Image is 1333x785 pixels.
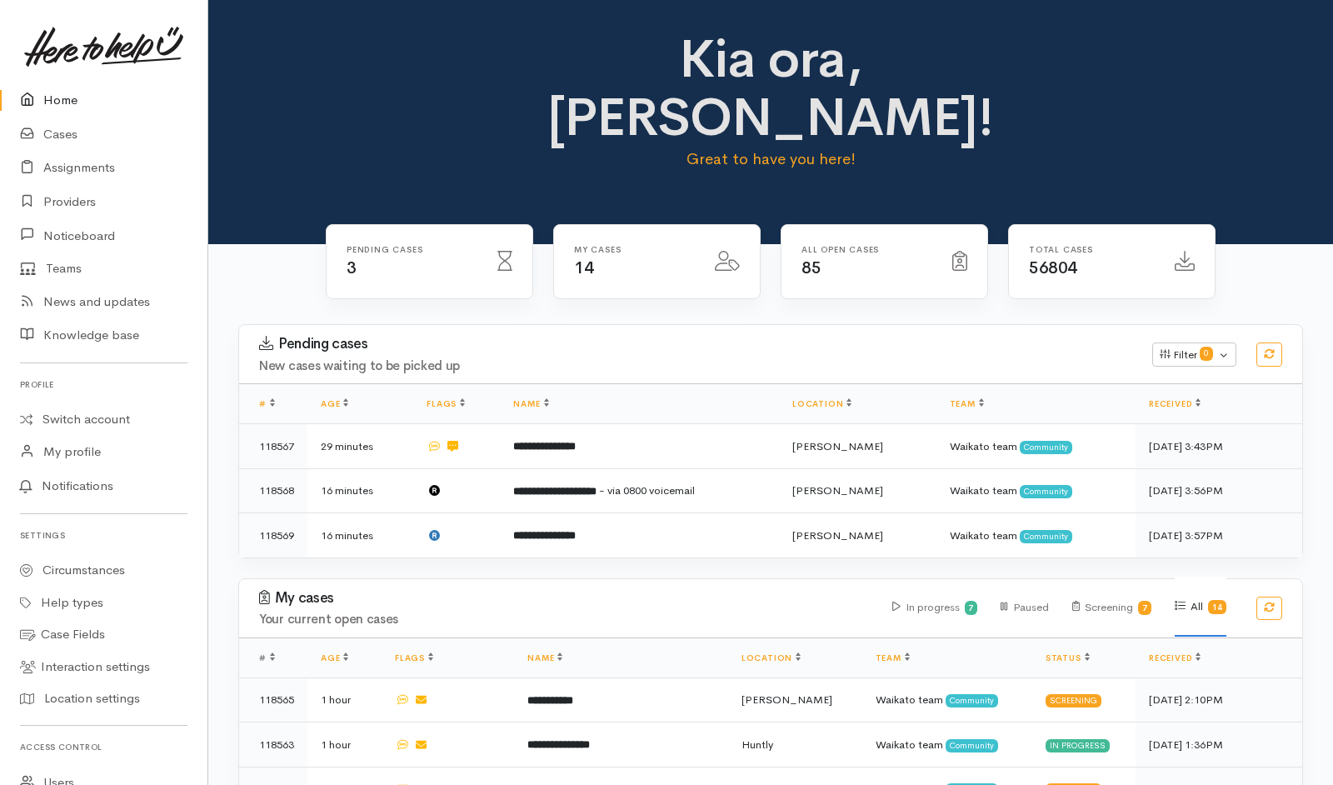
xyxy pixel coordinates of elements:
[307,424,413,469] td: 29 minutes
[599,483,695,497] span: - via 0800 voicemail
[239,677,307,722] td: 118565
[239,424,307,469] td: 118567
[510,147,1032,171] p: Great to have you here!
[347,245,477,254] h6: Pending cases
[876,652,910,663] a: Team
[321,398,348,409] a: Age
[862,722,1032,767] td: Waikato team
[20,736,187,758] h6: Access control
[968,602,973,613] b: 7
[574,257,593,278] span: 14
[1072,577,1152,637] div: Screening
[1136,677,1302,722] td: [DATE] 2:10PM
[936,468,1136,513] td: Waikato team
[307,722,382,767] td: 1 hour
[1046,652,1090,663] a: Status
[1142,602,1147,613] b: 7
[792,398,851,409] a: Location
[1136,722,1302,767] td: [DATE] 1:36PM
[259,652,275,663] span: #
[239,513,307,557] td: 118569
[259,612,872,627] h4: Your current open cases
[239,468,307,513] td: 118568
[936,424,1136,469] td: Waikato team
[741,737,773,752] span: Huntly
[801,245,932,254] h6: All Open cases
[936,513,1136,557] td: Waikato team
[792,528,883,542] span: [PERSON_NAME]
[741,652,801,663] a: Location
[1029,257,1077,278] span: 56804
[20,373,187,396] h6: Profile
[321,652,348,663] a: Age
[513,398,548,409] a: Name
[950,398,984,409] a: Team
[259,590,872,607] h3: My cases
[259,398,275,409] a: #
[510,30,1032,147] h1: Kia ora, [PERSON_NAME]!
[574,245,695,254] h6: My cases
[946,739,998,752] span: Community
[239,722,307,767] td: 118563
[527,652,562,663] a: Name
[892,577,978,637] div: In progress
[792,439,883,453] span: [PERSON_NAME]
[307,468,413,513] td: 16 minutes
[1136,513,1302,557] td: [DATE] 3:57PM
[259,359,1132,373] h4: New cases waiting to be picked up
[307,513,413,557] td: 16 minutes
[1152,342,1236,367] button: Filter0
[20,524,187,547] h6: Settings
[1046,694,1101,707] div: Screening
[792,483,883,497] span: [PERSON_NAME]
[259,336,1132,352] h3: Pending cases
[307,677,382,722] td: 1 hour
[1029,245,1155,254] h6: Total cases
[1136,424,1302,469] td: [DATE] 3:43PM
[1200,347,1213,360] span: 0
[1020,441,1072,454] span: Community
[741,692,832,707] span: [PERSON_NAME]
[1175,577,1226,637] div: All
[862,677,1032,722] td: Waikato team
[395,652,433,663] a: Flags
[946,694,998,707] span: Community
[1136,468,1302,513] td: [DATE] 3:56PM
[1020,530,1072,543] span: Community
[1149,398,1201,409] a: Received
[347,257,357,278] span: 3
[1149,652,1201,663] a: Received
[1046,739,1110,752] div: In progress
[427,398,465,409] a: Flags
[1001,577,1048,637] div: Paused
[801,257,821,278] span: 85
[1020,485,1072,498] span: Community
[1212,602,1222,612] b: 14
